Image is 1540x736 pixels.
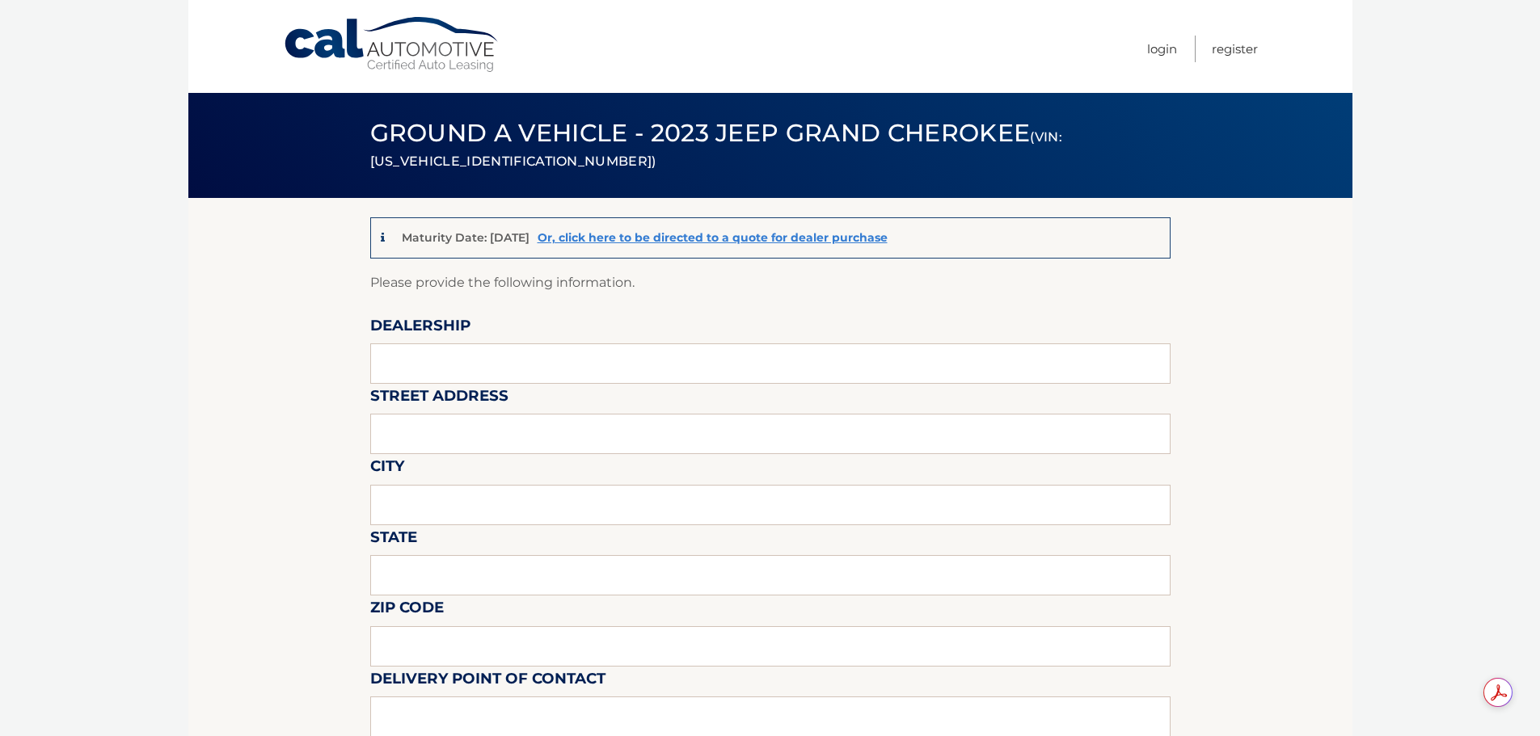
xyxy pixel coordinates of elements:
[1147,36,1177,62] a: Login
[370,118,1062,172] span: Ground a Vehicle - 2023 Jeep Grand Cherokee
[370,454,404,484] label: City
[402,230,530,245] p: Maturity Date: [DATE]
[370,595,444,625] label: Zip Code
[370,667,605,696] label: Delivery Point of Contact
[370,271,1171,294] p: Please provide the following information.
[370,129,1062,169] small: (VIN: [US_VEHICLE_IDENTIFICATION_NUMBER])
[370,525,417,555] label: State
[370,313,470,343] label: Dealership
[1212,36,1258,62] a: Register
[283,16,501,74] a: Cal Automotive
[538,230,888,245] a: Or, click here to be directed to a quote for dealer purchase
[370,384,508,414] label: Street Address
